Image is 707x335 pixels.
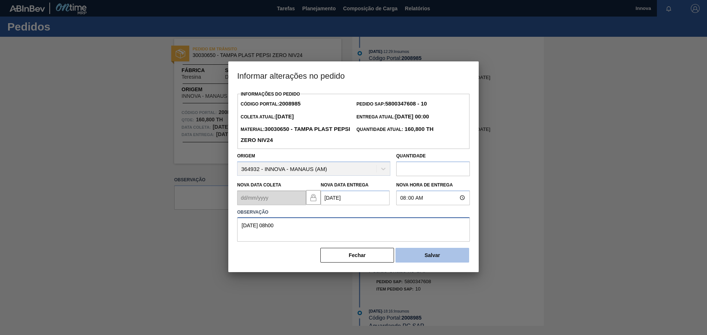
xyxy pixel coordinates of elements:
strong: 5800347608 - 10 [385,100,427,107]
button: Salvar [395,248,469,263]
strong: [DATE] 00:00 [395,113,429,120]
strong: 30030650 - TAMPA PLAST PEPSI ZERO NIV24 [240,126,350,143]
span: Quantidade Atual: [356,127,433,132]
span: Coleta Atual: [240,114,293,120]
label: Quantidade [396,153,426,158]
label: Observação [237,207,470,218]
strong: [DATE] [275,113,294,120]
input: dd/mm/yyyy [237,190,306,205]
label: Origem [237,153,255,158]
textarea: [DATE] 08h00 [237,217,470,242]
strong: 2008985 [279,100,300,107]
label: Informações do Pedido [241,92,300,97]
span: Código Portal: [240,101,300,107]
input: dd/mm/yyyy [321,190,390,205]
label: Nova Data Entrega [321,182,369,188]
label: Nova Hora de Entrega [396,180,470,190]
label: Nova Data Coleta [237,182,281,188]
button: locked [306,190,321,205]
span: Entrega Atual: [356,114,429,120]
h3: Informar alterações no pedido [228,61,479,89]
span: Material: [240,127,350,143]
span: Pedido SAP: [356,101,427,107]
strong: 160,800 TH [403,126,434,132]
button: Fechar [320,248,394,263]
img: locked [309,193,318,202]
